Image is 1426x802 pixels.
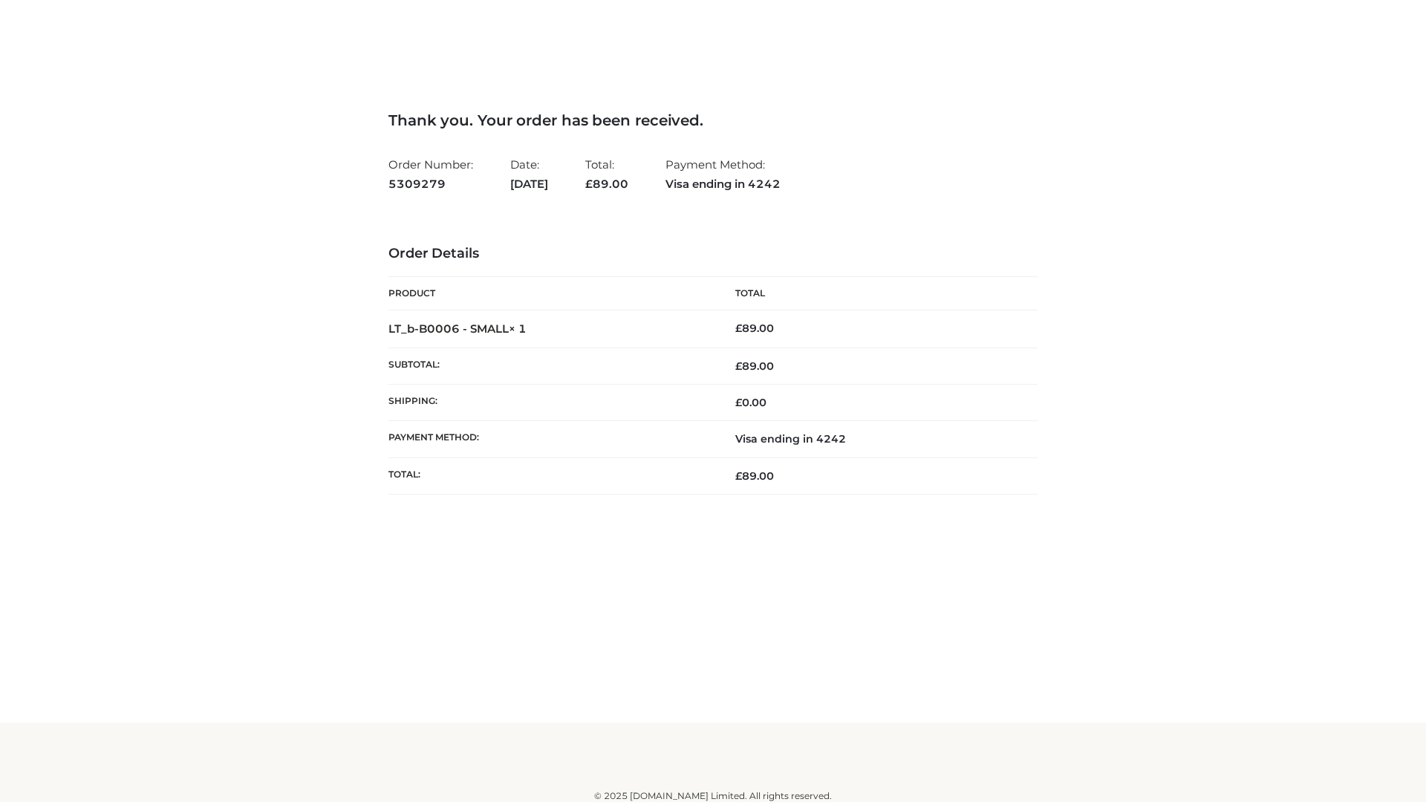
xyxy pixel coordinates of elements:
th: Shipping: [388,385,713,421]
span: £ [735,396,742,409]
span: 89.00 [735,359,774,373]
strong: × 1 [509,322,527,336]
th: Total [713,277,1038,310]
h3: Thank you. Your order has been received. [388,111,1038,129]
li: Order Number: [388,151,473,197]
span: 89.00 [735,469,774,483]
strong: LT_b-B0006 - SMALL [388,322,527,336]
li: Date: [510,151,548,197]
li: Payment Method: [665,151,781,197]
bdi: 0.00 [735,396,766,409]
strong: Visa ending in 4242 [665,175,781,194]
th: Payment method: [388,421,713,457]
th: Subtotal: [388,348,713,384]
td: Visa ending in 4242 [713,421,1038,457]
strong: [DATE] [510,175,548,194]
span: £ [735,322,742,335]
span: £ [735,469,742,483]
strong: 5309279 [388,175,473,194]
span: £ [585,177,593,191]
h3: Order Details [388,246,1038,262]
span: 89.00 [585,177,628,191]
th: Total: [388,457,713,494]
th: Product [388,277,713,310]
li: Total: [585,151,628,197]
span: £ [735,359,742,373]
bdi: 89.00 [735,322,774,335]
